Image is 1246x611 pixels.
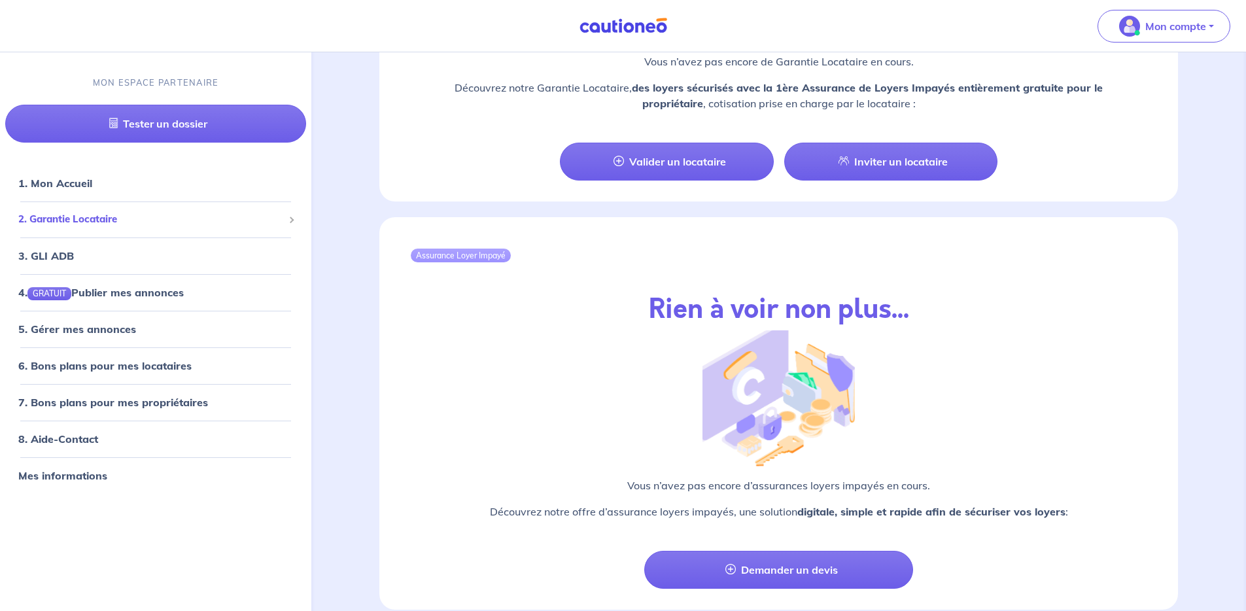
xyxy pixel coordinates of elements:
[1145,18,1206,34] p: Mon compte
[644,551,913,589] a: Demander un devis
[459,504,1099,519] p: Découvrez notre offre d’assurance loyers impayés, une solution :
[5,353,306,379] div: 6. Bons plans pour mes locataires
[18,359,192,372] a: 6. Bons plans pour mes locataires
[5,105,306,143] a: Tester un dossier
[1098,10,1230,43] button: illu_account_valid_menu.svgMon compte
[649,294,909,325] h2: Rien à voir non plus...
[784,143,997,181] a: Inviter un locataire
[18,469,107,482] a: Mes informations
[459,478,1099,493] p: Vous n’avez pas encore d’assurances loyers impayés en cours.
[5,316,306,342] div: 5. Gérer mes annonces
[702,320,854,467] img: illu_empty_gli.png
[18,323,136,336] a: 5. Gérer mes annonces
[5,389,306,415] div: 7. Bons plans pour mes propriétaires
[5,171,306,197] div: 1. Mon Accueil
[18,432,98,445] a: 8. Aide-Contact
[5,207,306,233] div: 2. Garantie Locataire
[18,213,283,228] span: 2. Garantie Locataire
[18,396,208,409] a: 7. Bons plans pour mes propriétaires
[18,249,74,262] a: 3. GLI ADB
[411,249,511,262] div: Assurance Loyer Impayé
[5,243,306,269] div: 3. GLI ADB
[18,177,92,190] a: 1. Mon Accueil
[797,505,1065,518] strong: digitale, simple et rapide afin de sécuriser vos loyers
[411,54,1147,69] p: Vous n’avez pas encore de Garantie Locataire en cours.
[632,81,1103,110] strong: des loyers sécurisés avec la 1ère Assurance de Loyers Impayés entièrement gratuite pour le propri...
[93,77,219,89] p: MON ESPACE PARTENAIRE
[18,286,184,299] a: 4.GRATUITPublier mes annonces
[574,18,672,34] img: Cautioneo
[411,80,1147,111] p: Découvrez notre Garantie Locataire, , cotisation prise en charge par le locataire :
[5,279,306,305] div: 4.GRATUITPublier mes annonces
[5,463,306,489] div: Mes informations
[560,143,773,181] a: Valider un locataire
[5,426,306,452] div: 8. Aide-Contact
[1119,16,1140,37] img: illu_account_valid_menu.svg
